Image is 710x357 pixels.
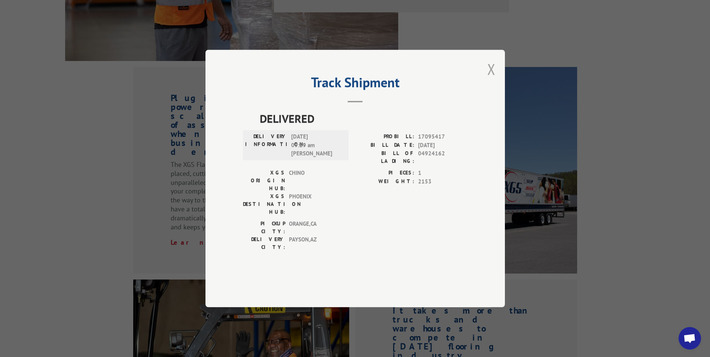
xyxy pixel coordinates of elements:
[243,77,467,91] h2: Track Shipment
[418,169,467,177] span: 1
[291,132,342,158] span: [DATE] 09:29 am [PERSON_NAME]
[289,235,339,251] span: PAYSON , AZ
[418,177,467,186] span: 2153
[418,141,467,150] span: [DATE]
[289,169,339,192] span: CHINO
[355,169,414,177] label: PIECES:
[355,132,414,141] label: PROBILL:
[243,192,285,216] label: XGS DESTINATION HUB:
[418,149,467,165] span: 04924162
[260,110,467,127] span: DELIVERED
[418,132,467,141] span: 17095417
[289,192,339,216] span: PHOENIX
[679,327,701,350] div: Open chat
[355,141,414,150] label: BILL DATE:
[243,169,285,192] label: XGS ORIGIN HUB:
[243,235,285,251] label: DELIVERY CITY:
[245,132,287,158] label: DELIVERY INFORMATION:
[355,177,414,186] label: WEIGHT:
[355,149,414,165] label: BILL OF LADING:
[243,220,285,235] label: PICKUP CITY:
[487,59,496,79] button: Close modal
[289,220,339,235] span: ORANGE , CA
